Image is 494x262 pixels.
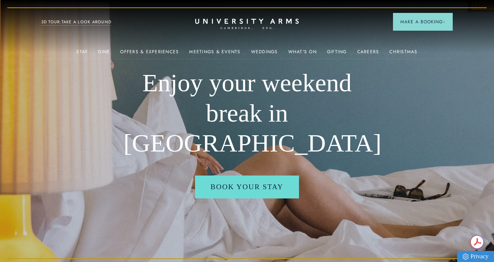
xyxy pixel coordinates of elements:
[443,21,445,23] img: Arrow icon
[189,49,240,59] a: Meetings & Events
[251,49,278,59] a: Weddings
[123,68,370,159] h1: Enjoy your weekend break in [GEOGRAPHIC_DATA]
[400,18,445,25] span: Make a Booking
[327,49,347,59] a: Gifting
[393,13,453,31] button: Make a BookingArrow icon
[463,254,469,260] img: Privacy
[98,49,110,59] a: Dine
[120,49,179,59] a: Offers & Experiences
[41,19,112,25] a: 3D TOUR:TAKE A LOOK AROUND
[457,251,494,262] a: Privacy
[288,49,317,59] a: What's On
[76,49,88,59] a: Stay
[389,49,417,59] a: Christmas
[194,18,300,30] a: Home
[357,49,379,59] a: Careers
[195,176,299,198] a: Book your stay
